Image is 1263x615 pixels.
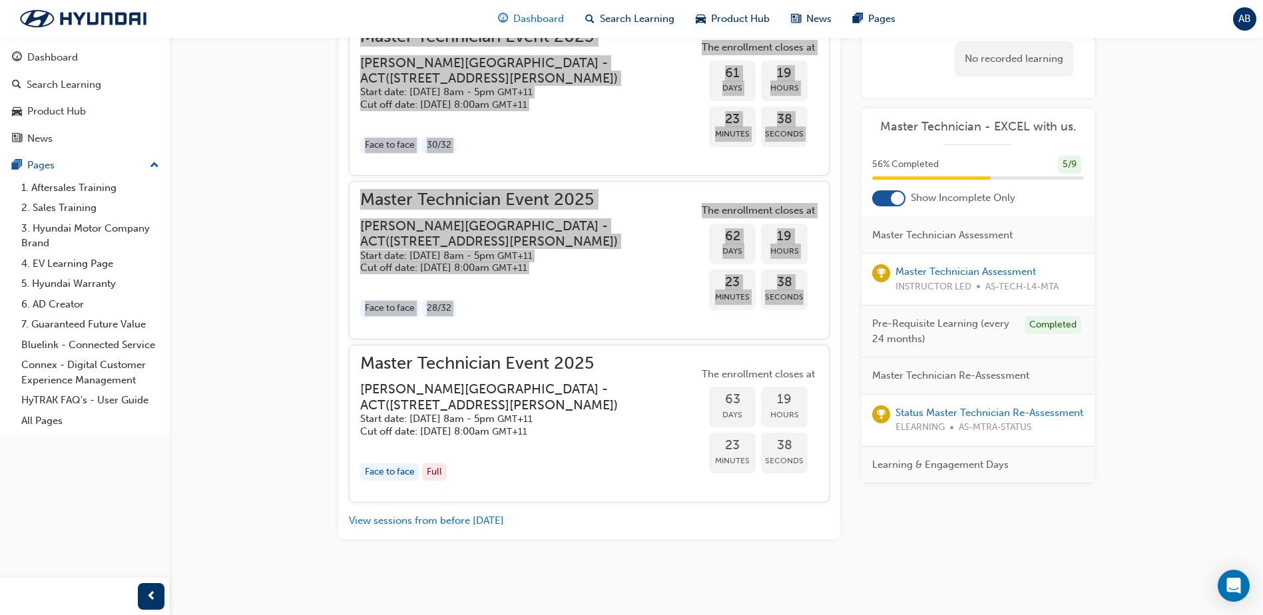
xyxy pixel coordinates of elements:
span: Days [709,244,756,259]
a: guage-iconDashboard [487,5,575,33]
span: 62 [709,229,756,244]
span: Hours [761,244,808,259]
span: Minutes [709,453,756,469]
span: The enrollment closes at [698,367,818,382]
button: Master Technician Event 2025[PERSON_NAME][GEOGRAPHIC_DATA] - ACT([STREET_ADDRESS][PERSON_NAME])St... [360,356,818,491]
div: No recorded learning [955,41,1073,77]
button: Pages [5,153,164,178]
a: 1. Aftersales Training [16,178,164,198]
a: Product Hub [5,99,164,124]
span: pages-icon [12,160,22,172]
button: Master Technician Event 2025[PERSON_NAME][GEOGRAPHIC_DATA] - ACT([STREET_ADDRESS][PERSON_NAME])St... [360,29,818,164]
span: Dashboard [513,11,564,27]
span: Pre-Requisite Learning (every 24 months) [872,316,1014,346]
span: news-icon [791,11,801,27]
span: Master Technician Assessment [872,228,1013,243]
span: Australian Eastern Daylight Time GMT+11 [497,250,533,262]
span: Minutes [709,290,756,305]
span: Seconds [761,453,808,469]
span: Hours [761,81,808,96]
a: Dashboard [5,45,164,70]
h5: Cut off date: [DATE] 8:00am [360,99,677,111]
span: Days [709,81,756,96]
div: Product Hub [27,104,86,119]
span: 23 [709,112,756,127]
span: The enrollment closes at [698,40,818,55]
span: news-icon [12,133,22,145]
h5: Start date: [DATE] 8am - 5pm [360,250,677,262]
div: Pages [27,158,55,173]
div: Search Learning [27,77,101,93]
h3: [PERSON_NAME][GEOGRAPHIC_DATA] - ACT ( [STREET_ADDRESS][PERSON_NAME] ) [360,218,677,250]
span: 56 % Completed [872,157,939,172]
div: Face to face [360,136,419,154]
span: AS-MTRA-STATUS [959,420,1031,435]
span: AB [1238,11,1251,27]
span: 61 [709,66,756,81]
div: News [27,131,53,146]
span: The enrollment closes at [698,203,818,218]
span: Australian Eastern Daylight Time GMT+11 [497,87,533,98]
span: Seconds [761,126,808,142]
span: Australian Eastern Daylight Time GMT+11 [492,426,527,437]
a: news-iconNews [780,5,842,33]
a: HyTRAK FAQ's - User Guide [16,390,164,411]
a: Connex - Digital Customer Experience Management [16,355,164,390]
span: INSTRUCTOR LED [895,280,971,295]
a: search-iconSearch Learning [575,5,685,33]
div: Face to face [360,300,419,317]
span: Master Technician Re-Assessment [872,368,1029,383]
a: News [5,126,164,151]
a: All Pages [16,411,164,431]
a: Master Technician - EXCEL with us. [872,119,1084,134]
span: 38 [761,112,808,127]
span: guage-icon [498,11,508,27]
a: 3. Hyundai Motor Company Brand [16,218,164,254]
a: 4. EV Learning Page [16,254,164,274]
span: Master Technician Event 2025 [360,356,698,371]
a: Search Learning [5,73,164,97]
h3: [PERSON_NAME][GEOGRAPHIC_DATA] - ACT ( [STREET_ADDRESS][PERSON_NAME] ) [360,55,677,87]
span: pages-icon [853,11,863,27]
span: Australian Eastern Daylight Time GMT+11 [492,262,527,274]
a: 2. Sales Training [16,198,164,218]
h3: [PERSON_NAME][GEOGRAPHIC_DATA] - ACT ( [STREET_ADDRESS][PERSON_NAME] ) [360,381,677,413]
a: 6. AD Creator [16,294,164,315]
div: Open Intercom Messenger [1218,570,1250,602]
div: Dashboard [27,50,78,65]
span: Hours [761,407,808,423]
span: car-icon [12,106,22,118]
a: pages-iconPages [842,5,906,33]
span: Days [709,407,756,423]
div: 28 / 32 [422,300,456,317]
span: Search Learning [600,11,674,27]
img: Trak [7,5,160,33]
span: Master Technician Event 2025 [360,192,698,208]
h5: Cut off date: [DATE] 8:00am [360,425,677,438]
div: Completed [1025,316,1081,334]
span: Seconds [761,290,808,305]
span: Learning & Engagement Days [872,457,1009,473]
span: Master Technician Event 2025 [360,29,698,45]
button: View sessions from before [DATE] [349,513,504,528]
h5: Cut off date: [DATE] 8:00am [360,262,677,274]
span: learningRecordVerb_ACHIEVE-icon [872,405,890,423]
div: Full [422,463,447,481]
span: learningRecordVerb_ACHIEVE-icon [872,264,890,282]
span: up-icon [150,157,159,174]
div: 5 / 9 [1058,156,1081,174]
span: Minutes [709,126,756,142]
h5: Start date: [DATE] 8am - 5pm [360,86,677,99]
span: search-icon [585,11,595,27]
span: News [806,11,832,27]
span: 38 [761,275,808,290]
span: Pages [868,11,895,27]
h5: Start date: [DATE] 8am - 5pm [360,413,677,425]
a: Bluelink - Connected Service [16,335,164,355]
span: 19 [761,66,808,81]
span: car-icon [696,11,706,27]
span: Show Incomplete Only [911,190,1015,206]
span: 38 [761,438,808,453]
a: Status Master Technician Re-Assessment [895,407,1083,419]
